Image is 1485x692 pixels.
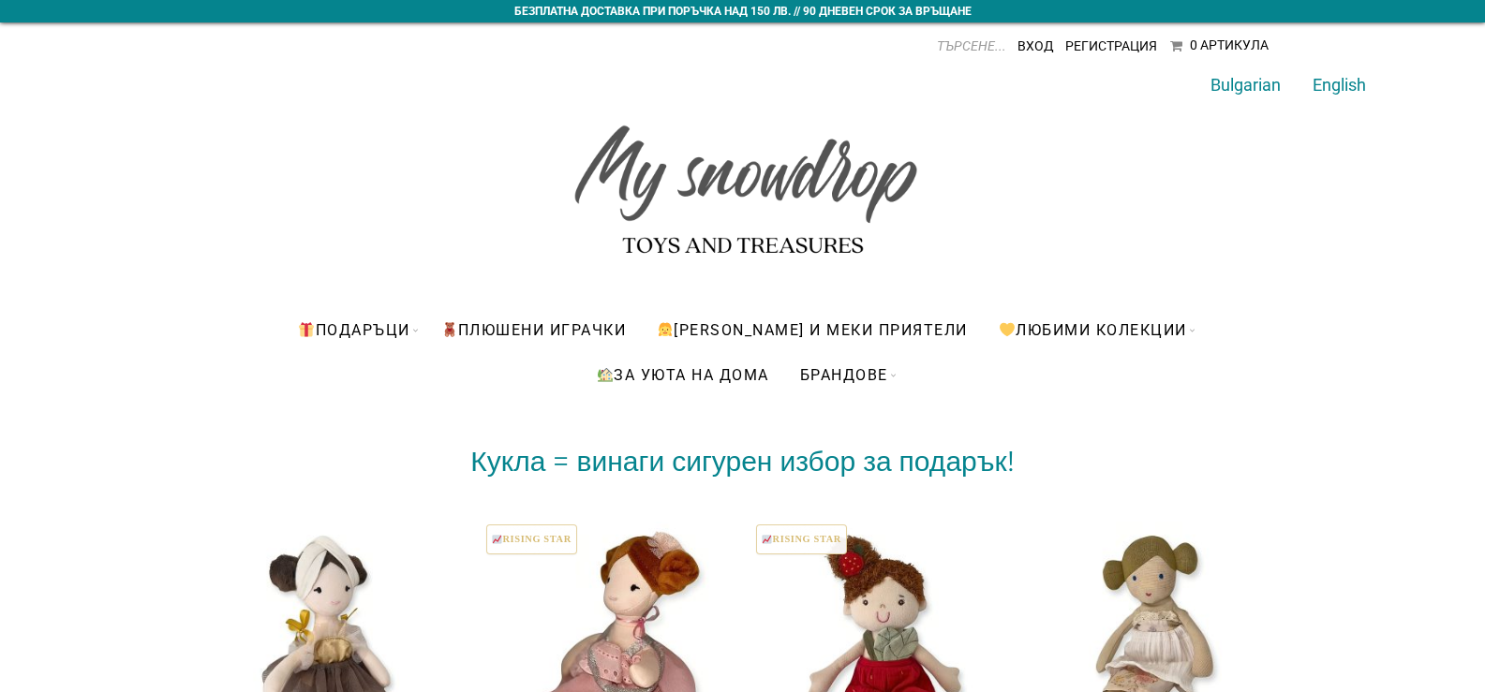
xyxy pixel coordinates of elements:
img: 🏡 [598,367,613,382]
h2: Кукла = винаги сигурен избор за подарък! [214,449,1272,475]
a: Bulgarian [1210,75,1281,95]
a: Любими Колекции [985,307,1201,352]
img: 👧 [658,322,673,337]
a: Вход Регистрация [1017,38,1157,53]
a: Подаръци [284,307,423,352]
input: ТЪРСЕНЕ... [866,32,1006,60]
a: 0 Артикула [1170,39,1269,52]
a: [PERSON_NAME] и меки приятели [643,307,982,352]
img: 🎁 [299,322,314,337]
img: 💛 [1000,322,1015,337]
a: БРАНДОВЕ [786,352,902,397]
a: English [1313,75,1366,95]
img: My snowdrop [565,92,921,270]
div: 0 Артикула [1190,37,1269,52]
img: 🧸 [442,322,457,337]
a: ПЛЮШЕНИ ИГРАЧКИ [427,307,641,352]
a: За уюта на дома [583,352,783,397]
